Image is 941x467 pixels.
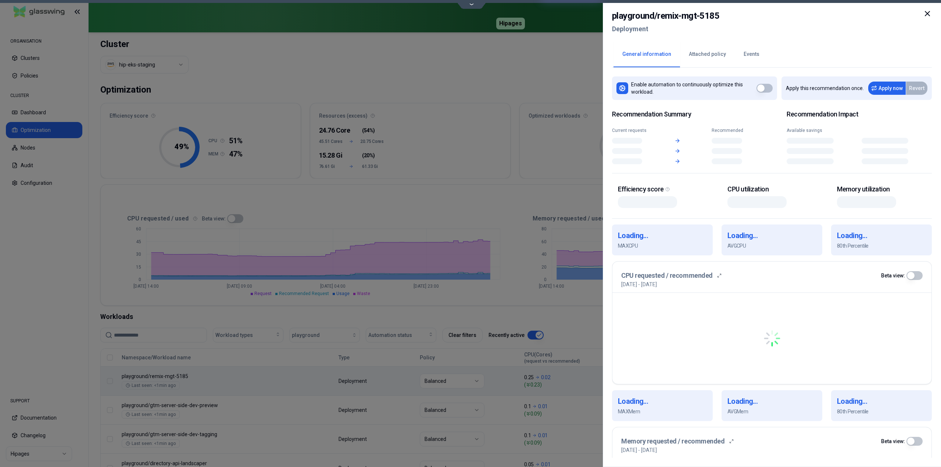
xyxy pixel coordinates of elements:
[612,127,658,133] div: Current requests
[727,408,816,415] p: AVG Mem
[612,110,757,119] span: Recommendation Summary
[631,81,756,96] p: Enable automation to continuously optimize this workload.
[787,127,857,133] div: Available savings
[621,446,657,454] p: [DATE] - [DATE]
[727,242,816,249] p: AVG CPU
[680,42,735,67] button: Attached policy
[735,42,768,67] button: Events
[618,185,707,194] div: Efficiency score
[618,408,707,415] p: MAX Mem
[618,230,707,241] h1: Loading...
[837,185,926,194] div: Memory utilization
[881,273,905,278] label: Beta view:
[881,439,905,444] label: Beta view:
[621,281,657,288] p: [DATE] - [DATE]
[787,110,932,119] h2: Recommendation Impact
[613,42,680,67] button: General information
[837,242,926,249] p: 80th Percentile
[727,185,816,194] div: CPU utilization
[621,436,725,446] h3: Memory requested / recommended
[618,242,707,249] p: MAX CPU
[837,396,926,406] h1: Loading...
[612,9,719,22] h2: playground / remix-mgt-5185
[837,230,926,241] h1: Loading...
[868,82,906,95] button: Apply now
[727,230,816,241] h1: Loading...
[712,127,757,133] div: Recommended
[618,396,707,406] h1: Loading...
[727,396,816,406] h1: Loading...
[621,270,713,281] h3: CPU requested / recommended
[786,85,864,92] p: Apply this recommendation once.
[612,22,719,36] h2: Deployment
[837,408,926,415] p: 80th Percentile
